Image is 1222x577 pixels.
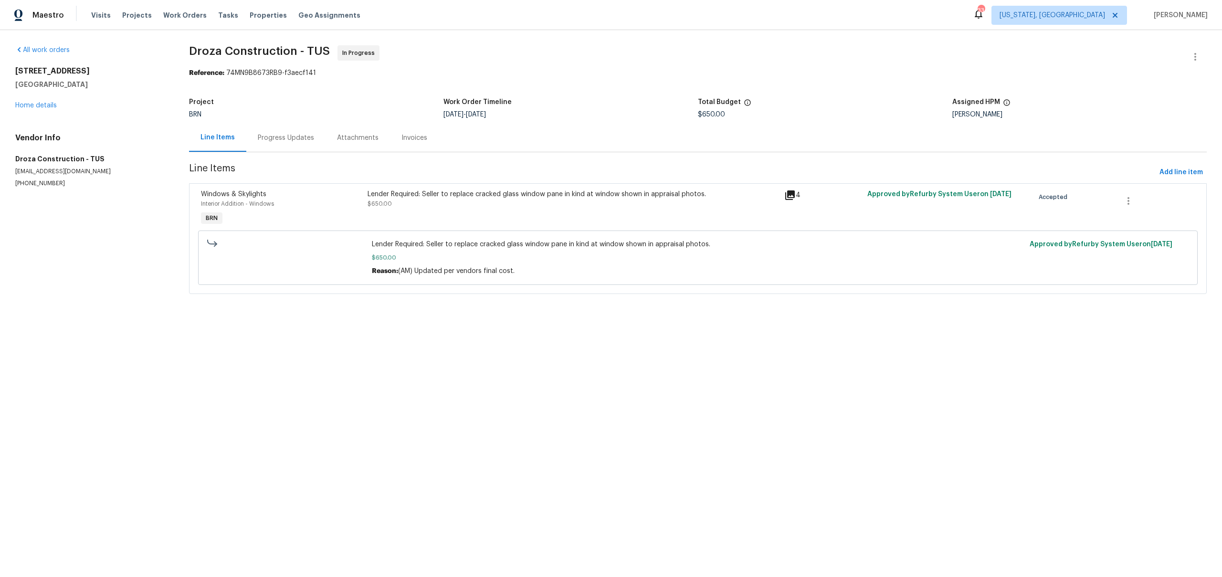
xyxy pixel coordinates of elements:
span: [DATE] [443,111,464,118]
div: Lender Required: Seller to replace cracked glass window pane in kind at window shown in appraisal... [368,189,779,199]
p: [PHONE_NUMBER] [15,179,166,188]
span: The hpm assigned to this work order. [1003,99,1011,111]
span: In Progress [342,48,379,58]
h5: Assigned HPM [952,99,1000,105]
h5: Total Budget [698,99,741,105]
span: Properties [250,10,287,20]
h5: [GEOGRAPHIC_DATA] [15,80,166,89]
span: [DATE] [466,111,486,118]
div: 74MN9B8673RB9-f3aecf141 [189,68,1207,78]
div: [PERSON_NAME] [952,111,1207,118]
span: [DATE] [990,191,1011,198]
span: Projects [122,10,152,20]
div: Progress Updates [258,133,314,143]
span: Interior Addition - Windows [201,201,274,207]
span: Line Items [189,164,1156,181]
h2: [STREET_ADDRESS] [15,66,166,76]
span: Work Orders [163,10,207,20]
span: Lender Required: Seller to replace cracked glass window pane in kind at window shown in appraisal... [372,240,1024,249]
a: Home details [15,102,57,109]
div: Line Items [200,133,235,142]
h4: Vendor Info [15,133,166,143]
span: Visits [91,10,111,20]
span: [DATE] [1151,241,1172,248]
span: BRN [202,213,221,223]
a: All work orders [15,47,70,53]
span: - [443,111,486,118]
div: 33 [978,6,984,15]
span: (AM) Updated per vendors final cost. [398,268,515,274]
span: BRN [189,111,201,118]
div: Invoices [401,133,427,143]
span: Droza Construction - TUS [189,45,330,57]
span: Maestro [32,10,64,20]
h5: Project [189,99,214,105]
span: Approved by Refurby System User on [867,191,1011,198]
h5: Work Order Timeline [443,99,512,105]
span: [PERSON_NAME] [1150,10,1208,20]
span: Reason: [372,268,398,274]
h5: Droza Construction - TUS [15,154,166,164]
span: $650.00 [372,253,1024,262]
span: Add line item [1159,167,1203,178]
span: Accepted [1039,192,1071,202]
p: [EMAIL_ADDRESS][DOMAIN_NAME] [15,168,166,176]
div: 4 [784,189,862,201]
span: Windows & Skylights [201,191,266,198]
b: Reference: [189,70,224,76]
div: Attachments [337,133,379,143]
button: Add line item [1156,164,1207,181]
span: [US_STATE], [GEOGRAPHIC_DATA] [1000,10,1105,20]
span: $650.00 [698,111,725,118]
span: Tasks [218,12,238,19]
span: Geo Assignments [298,10,360,20]
span: Approved by Refurby System User on [1030,241,1172,248]
span: $650.00 [368,201,392,207]
span: The total cost of line items that have been proposed by Opendoor. This sum includes line items th... [744,99,751,111]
